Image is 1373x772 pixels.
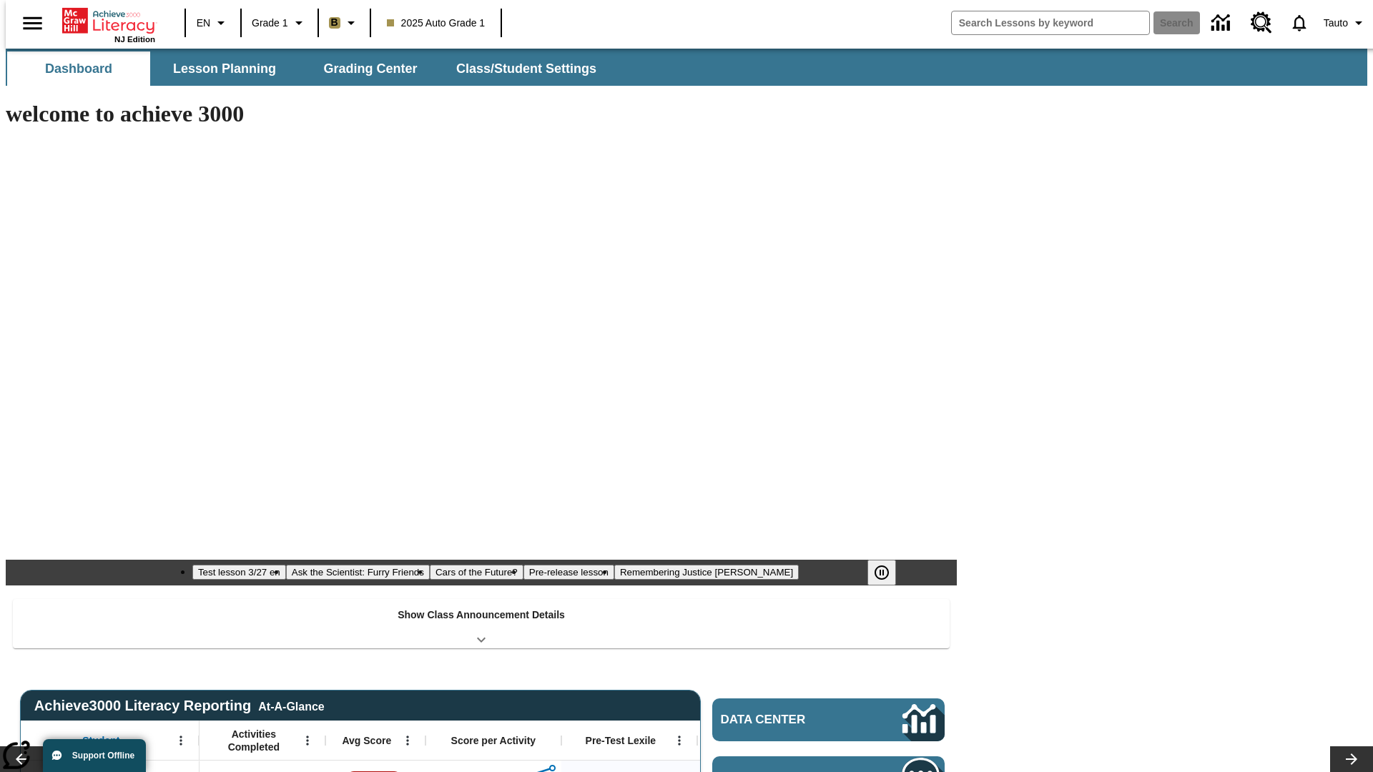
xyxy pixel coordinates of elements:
[62,6,155,35] a: Home
[1318,10,1373,36] button: Profile/Settings
[387,16,486,31] span: 2025 Auto Grade 1
[72,751,134,761] span: Support Offline
[13,599,950,648] div: Show Class Announcement Details
[445,51,608,86] button: Class/Student Settings
[669,730,690,751] button: Open Menu
[331,14,338,31] span: B
[299,51,442,86] button: Grading Center
[721,713,855,727] span: Data Center
[1203,4,1242,43] a: Data Center
[342,734,391,747] span: Avg Score
[6,49,1367,86] div: SubNavbar
[1330,746,1373,772] button: Lesson carousel, Next
[323,10,365,36] button: Boost Class color is light brown. Change class color
[430,565,523,580] button: Slide 3 Cars of the Future?
[586,734,656,747] span: Pre-Test Lexile
[712,698,945,741] a: Data Center
[43,739,146,772] button: Support Offline
[1242,4,1281,42] a: Resource Center, Will open in new tab
[82,734,119,747] span: Student
[867,560,896,585] button: Pause
[614,565,799,580] button: Slide 5 Remembering Justice O'Connor
[286,565,430,580] button: Slide 2 Ask the Scientist: Furry Friends
[398,608,565,623] p: Show Class Announcement Details
[170,730,192,751] button: Open Menu
[11,2,54,44] button: Open side menu
[1281,4,1318,41] a: Notifications
[258,698,324,713] div: At-A-Glance
[246,10,313,36] button: Grade: Grade 1, Select a grade
[252,16,288,31] span: Grade 1
[153,51,296,86] button: Lesson Planning
[6,101,957,127] h1: welcome to achieve 3000
[7,51,150,86] button: Dashboard
[62,5,155,44] div: Home
[192,565,286,580] button: Slide 1 Test lesson 3/27 en
[1324,16,1348,31] span: Tauto
[190,10,236,36] button: Language: EN, Select a language
[451,734,536,747] span: Score per Activity
[523,565,614,580] button: Slide 4 Pre-release lesson
[6,51,609,86] div: SubNavbar
[867,560,910,585] div: Pause
[114,35,155,44] span: NJ Edition
[952,11,1149,34] input: search field
[207,728,301,753] span: Activities Completed
[397,730,418,751] button: Open Menu
[297,730,318,751] button: Open Menu
[34,698,325,714] span: Achieve3000 Literacy Reporting
[197,16,210,31] span: EN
